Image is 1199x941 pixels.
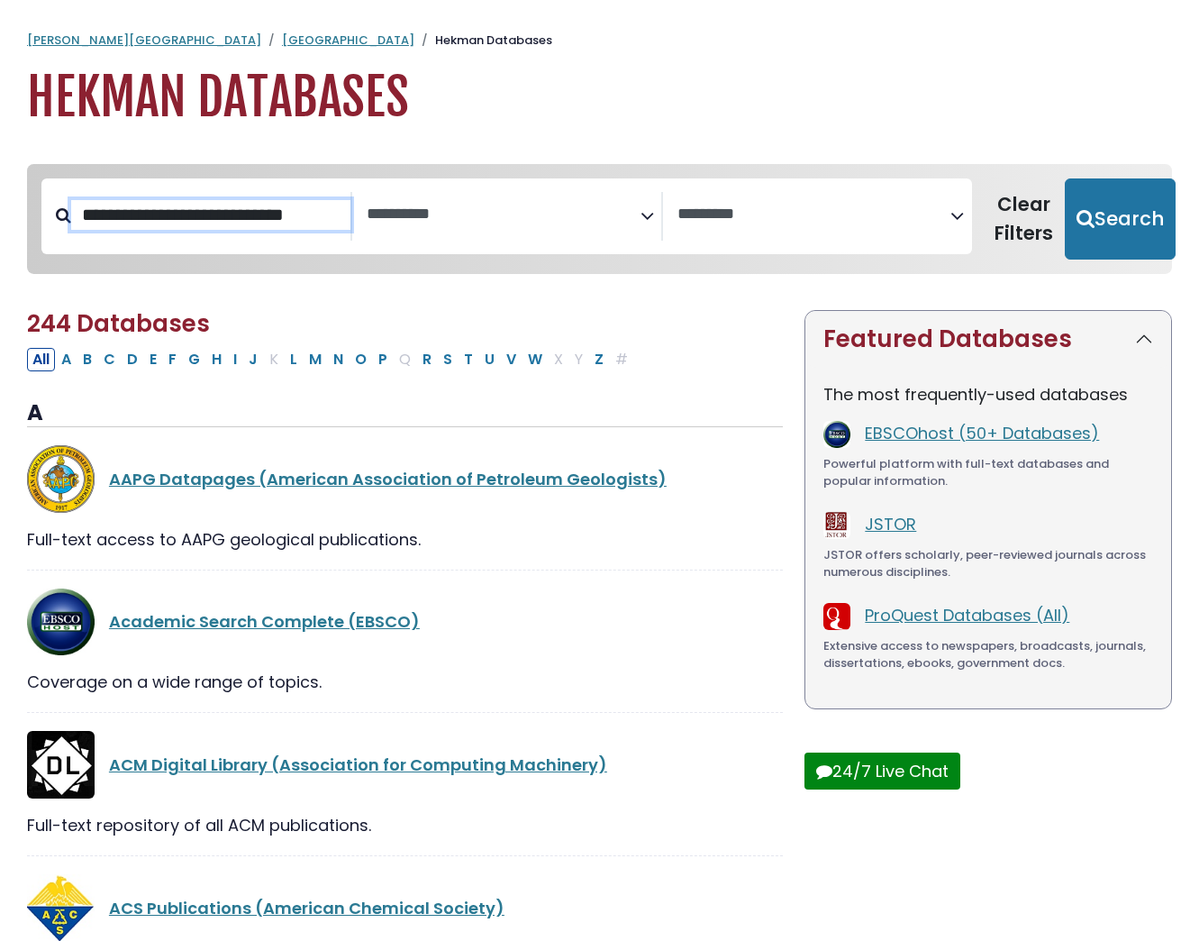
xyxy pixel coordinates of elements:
button: Filter Results A [56,348,77,371]
button: Filter Results M [304,348,327,371]
button: Filter Results D [122,348,143,371]
a: EBSCOhost (50+ Databases) [865,422,1099,444]
a: ACS Publications (American Chemical Society) [109,897,504,919]
textarea: Search [677,206,951,224]
button: Filter Results N [328,348,349,371]
div: Full-text access to AAPG geological publications. [27,527,783,552]
button: Filter Results T [459,348,478,371]
button: Filter Results S [438,348,458,371]
nav: breadcrumb [27,32,1172,50]
h1: Hekman Databases [27,68,1172,128]
textarea: Search [367,206,640,224]
button: Filter Results L [285,348,303,371]
button: Filter Results F [163,348,182,371]
button: Filter Results W [522,348,548,371]
button: Featured Databases [805,311,1171,368]
a: ACM Digital Library (Association for Computing Machinery) [109,754,607,776]
button: Filter Results U [479,348,500,371]
h3: A [27,400,783,427]
button: Filter Results V [501,348,522,371]
div: Powerful platform with full-text databases and popular information. [823,455,1153,490]
div: Alpha-list to filter by first letter of database name [27,347,635,370]
button: Filter Results G [183,348,205,371]
p: The most frequently-used databases [823,382,1153,407]
div: Extensive access to newspapers, broadcasts, journals, dissertations, ebooks, government docs. [823,637,1153,672]
div: Coverage on a wide range of topics. [27,670,783,694]
a: ProQuest Databases (All) [865,604,1069,626]
a: AAPG Datapages (American Association of Petroleum Geologists) [109,468,667,490]
button: Filter Results P [373,348,393,371]
button: Filter Results Z [589,348,609,371]
div: JSTOR offers scholarly, peer-reviewed journals across numerous disciplines. [823,546,1153,581]
span: 244 Databases [27,307,210,340]
button: Filter Results E [144,348,162,371]
nav: Search filters [27,164,1172,274]
button: Filter Results J [243,348,263,371]
button: Filter Results B [77,348,97,371]
button: Filter Results O [350,348,372,371]
div: Full-text repository of all ACM publications. [27,813,783,837]
a: [GEOGRAPHIC_DATA] [282,32,414,49]
li: Hekman Databases [414,32,552,50]
a: JSTOR [865,513,916,535]
button: Filter Results R [417,348,437,371]
button: Filter Results H [206,348,227,371]
a: [PERSON_NAME][GEOGRAPHIC_DATA] [27,32,261,49]
button: Filter Results C [98,348,121,371]
button: 24/7 Live Chat [804,753,960,790]
button: All [27,348,55,371]
button: Submit for Search Results [1065,178,1176,260]
input: Search database by title or keyword [71,200,350,230]
a: Academic Search Complete (EBSCO) [109,610,420,633]
button: Filter Results I [228,348,242,371]
button: Clear Filters [983,178,1065,260]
